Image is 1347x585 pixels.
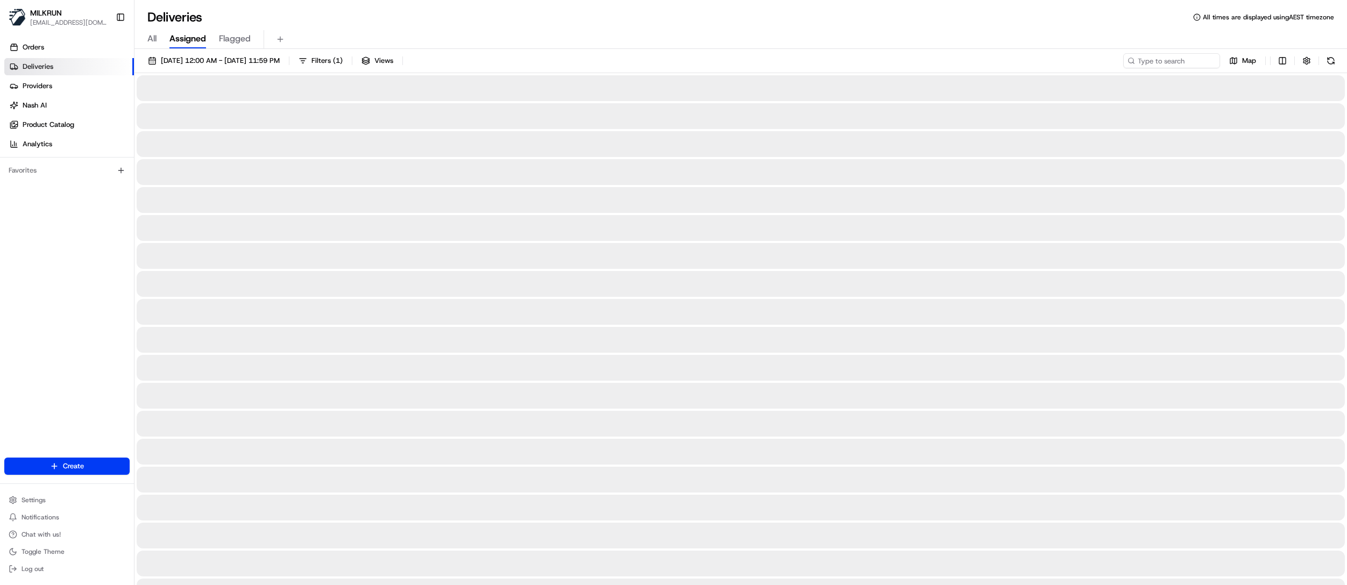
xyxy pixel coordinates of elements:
span: Providers [23,81,52,91]
span: All times are displayed using AEST timezone [1203,13,1334,22]
span: Analytics [23,139,52,149]
a: Analytics [4,135,134,153]
a: Orders [4,39,134,56]
button: Views [357,53,398,68]
a: Nash AI [4,97,134,114]
button: MILKRUNMILKRUN[EMAIL_ADDRESS][DOMAIN_NAME] [4,4,111,30]
button: MILKRUN [30,8,62,18]
span: Views [374,56,393,66]
button: Notifications [4,510,130,525]
div: Favorites [4,162,130,179]
span: [DATE] 12:00 AM - [DATE] 11:59 PM [161,56,280,66]
span: Filters [311,56,343,66]
span: Create [63,461,84,471]
input: Type to search [1123,53,1220,68]
button: Refresh [1323,53,1338,68]
span: Nash AI [23,101,47,110]
button: Log out [4,561,130,576]
span: Orders [23,42,44,52]
span: Notifications [22,513,59,522]
span: Toggle Theme [22,547,65,556]
button: Filters(1) [294,53,348,68]
span: Assigned [169,32,206,45]
span: Flagged [219,32,251,45]
button: Map [1224,53,1261,68]
img: MILKRUN [9,9,26,26]
button: [EMAIL_ADDRESS][DOMAIN_NAME] [30,18,107,27]
a: Product Catalog [4,116,134,133]
span: Product Catalog [23,120,74,130]
a: Providers [4,77,134,95]
span: Chat with us! [22,530,61,539]
span: Log out [22,565,44,573]
span: Settings [22,496,46,504]
span: Deliveries [23,62,53,72]
span: All [147,32,157,45]
button: Settings [4,493,130,508]
button: Chat with us! [4,527,130,542]
span: ( 1 ) [333,56,343,66]
button: Toggle Theme [4,544,130,559]
button: [DATE] 12:00 AM - [DATE] 11:59 PM [143,53,285,68]
a: Deliveries [4,58,134,75]
h1: Deliveries [147,9,202,26]
button: Create [4,458,130,475]
span: Map [1242,56,1256,66]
